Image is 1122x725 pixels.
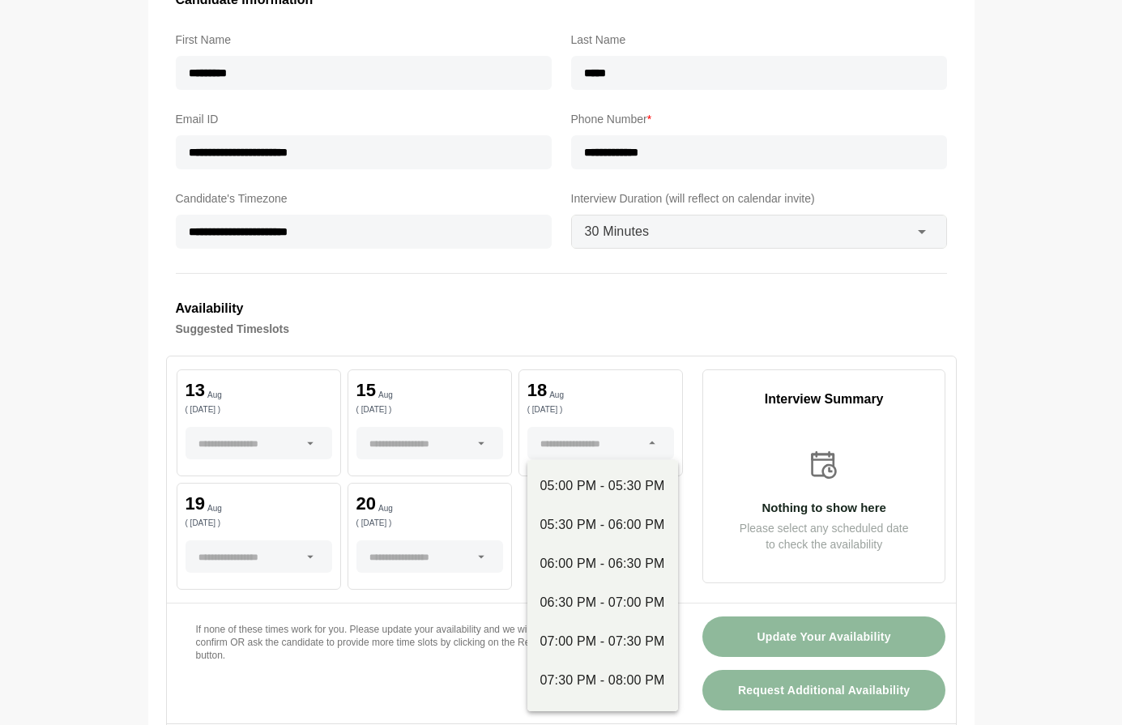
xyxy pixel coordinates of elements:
p: Aug [378,505,393,513]
p: Interview Summary [703,390,945,409]
label: Candidate's Timezone [176,189,552,208]
p: 13 [186,382,205,399]
p: ( [DATE] ) [186,406,332,414]
p: Please select any scheduled date to check the availability [703,520,945,552]
p: 18 [527,382,547,399]
h3: Availability [176,298,947,319]
p: ( [DATE] ) [356,519,503,527]
p: ( [DATE] ) [356,406,503,414]
label: Email ID [176,109,552,129]
button: Request Additional Availability [702,670,946,710]
p: 15 [356,382,376,399]
label: Interview Duration (will reflect on calendar invite) [571,189,947,208]
p: ( [DATE] ) [186,519,332,527]
p: Aug [207,391,222,399]
p: Aug [207,505,222,513]
p: If none of these times work for you. Please update your availability and we will share it with yo... [196,623,663,662]
label: Phone Number [571,109,947,129]
label: First Name [176,30,552,49]
p: 20 [356,495,376,513]
button: Update Your Availability [702,616,946,657]
span: 30 Minutes [585,221,650,242]
h4: Suggested Timeslots [176,319,947,339]
p: Aug [549,391,564,399]
p: Aug [378,391,393,399]
p: ( [DATE] ) [527,406,674,414]
p: 19 [186,495,205,513]
label: Last Name [571,30,947,49]
img: calender [807,448,841,482]
p: Nothing to show here [703,501,945,514]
